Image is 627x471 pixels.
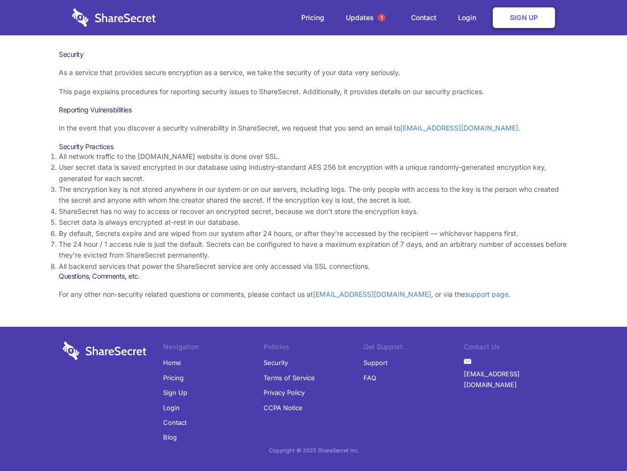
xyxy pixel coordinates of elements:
[264,341,364,355] li: Policies
[59,239,568,261] li: The 24 hour / 1 access rule is just the default. Secrets can be configured to have a maximum expi...
[59,105,568,114] h3: Reporting Vulnerabilities
[464,366,564,392] a: [EMAIL_ADDRESS][DOMAIN_NAME]
[59,142,568,151] h3: Security Practices
[59,151,568,162] li: All network traffic to the [DOMAIN_NAME] website is done over SSL.
[264,370,315,385] a: Terms of Service
[163,430,177,445] a: Blog
[363,355,387,370] a: Support
[464,341,564,355] li: Contact Us
[401,2,446,33] a: Contact
[448,2,491,33] a: Login
[59,272,568,281] h3: Questions, Comments, etc.
[59,289,568,300] p: For any other non-security related questions or comments, please contact us at , or via the .
[59,50,568,59] h1: Security
[72,8,156,27] img: logo-wordmark-white-trans-d4663122ce5f474addd5e946df7df03e33cb6a1c49d2221995e7729f52c070b2.svg
[493,7,555,28] a: Sign Up
[59,184,568,206] li: The encryption key is not stored anywhere in our system or on our servers, including logs. The on...
[163,400,180,415] a: Login
[363,370,376,385] a: FAQ
[264,385,305,400] a: Privacy Policy
[59,162,568,184] li: User secret data is saved encrypted in our database using industry-standard AES 256 bit encryptio...
[59,206,568,217] li: ShareSecret has no way to access or recover an encrypted secret, because we don’t store the encry...
[378,14,386,22] span: 1
[291,2,334,33] a: Pricing
[59,67,568,78] p: As a service that provides secure encryption as a service, we take the security of your data very...
[163,415,187,430] a: Contact
[59,228,568,239] li: By default, Secrets expire and are wiped from our system after 24 hours, or after they’re accesse...
[59,86,568,97] p: This page explains procedures for reporting security issues to ShareSecret. Additionally, it prov...
[313,290,431,298] a: [EMAIL_ADDRESS][DOMAIN_NAME]
[163,370,184,385] a: Pricing
[163,341,264,355] li: Navigation
[363,341,464,355] li: Get Support
[63,341,146,360] img: logo-wordmark-white-trans-d4663122ce5f474addd5e946df7df03e33cb6a1c49d2221995e7729f52c070b2.svg
[163,385,187,400] a: Sign Up
[163,355,181,370] a: Home
[400,124,518,132] a: [EMAIL_ADDRESS][DOMAIN_NAME]
[59,261,568,272] li: All backend services that power the ShareSecret service are only accessed via SSL connections.
[465,290,508,298] a: support page
[264,355,288,370] a: Security
[264,400,303,415] a: CCPA Notice
[59,217,568,228] li: Secret data is always encrypted at-rest in our database.
[59,123,568,133] p: In the event that you discover a security vulnerability in ShareSecret, we request that you send ...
